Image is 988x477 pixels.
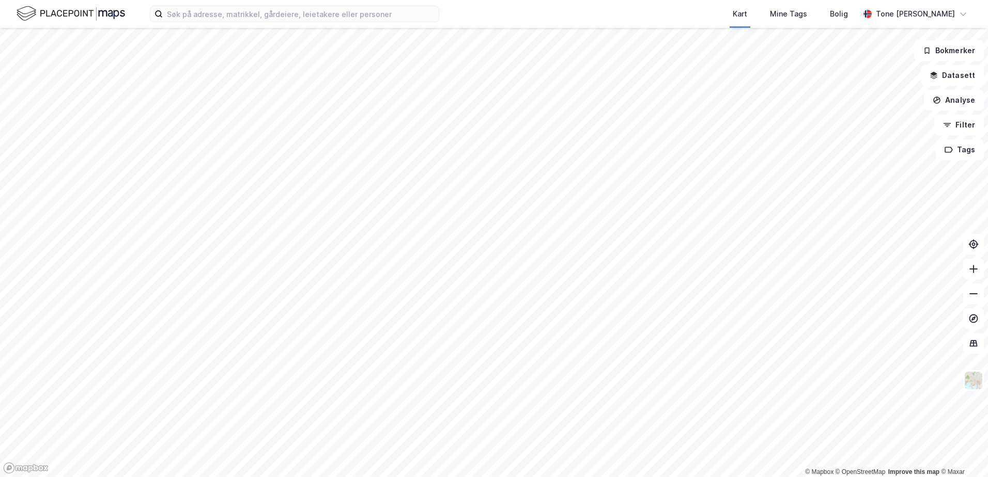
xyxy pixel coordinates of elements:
[733,8,747,20] div: Kart
[770,8,807,20] div: Mine Tags
[876,8,955,20] div: Tone [PERSON_NAME]
[163,6,439,22] input: Søk på adresse, matrikkel, gårdeiere, leietakere eller personer
[830,8,848,20] div: Bolig
[17,5,125,23] img: logo.f888ab2527a4732fd821a326f86c7f29.svg
[936,427,988,477] iframe: Chat Widget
